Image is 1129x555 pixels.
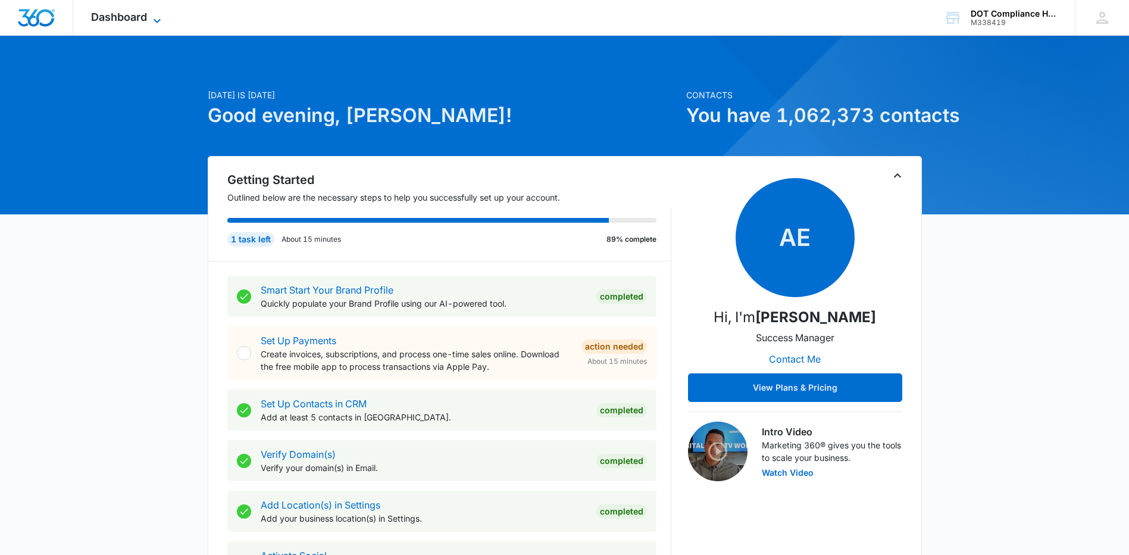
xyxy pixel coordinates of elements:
[757,345,833,373] button: Contact Me
[91,11,147,23] span: Dashboard
[261,512,587,525] p: Add your business location(s) in Settings.
[596,403,647,417] div: Completed
[596,504,647,519] div: Completed
[762,425,902,439] h3: Intro Video
[282,234,341,245] p: About 15 minutes
[890,169,905,183] button: Toggle Collapse
[688,422,748,481] img: Intro Video
[596,289,647,304] div: Completed
[261,398,367,410] a: Set Up Contacts in CRM
[261,411,587,423] p: Add at least 5 contacts in [GEOGRAPHIC_DATA].
[227,171,671,189] h2: Getting Started
[762,469,814,477] button: Watch Video
[688,373,902,402] button: View Plans & Pricing
[261,462,587,474] p: Verify your domain(s) in Email.
[596,454,647,468] div: Completed
[971,18,1058,27] div: account id
[686,101,922,130] h1: You have 1,062,373 contacts
[208,101,679,130] h1: Good evening, [PERSON_NAME]!
[208,89,679,101] p: [DATE] is [DATE]
[756,330,834,345] p: Success Manager
[261,499,380,511] a: Add Location(s) in Settings
[261,448,336,460] a: Verify Domain(s)
[736,178,855,297] span: AE
[227,232,274,247] div: 1 task left
[261,348,572,373] p: Create invoices, subscriptions, and process one-time sales online. Download the free mobile app t...
[755,308,876,326] strong: [PERSON_NAME]
[606,234,656,245] p: 89% complete
[686,89,922,101] p: Contacts
[714,307,876,328] p: Hi, I'm
[587,356,647,367] span: About 15 minutes
[261,335,336,347] a: Set Up Payments
[971,9,1058,18] div: account name
[227,191,671,204] p: Outlined below are the necessary steps to help you successfully set up your account.
[261,297,587,310] p: Quickly populate your Brand Profile using our AI-powered tool.
[261,284,393,296] a: Smart Start Your Brand Profile
[581,339,647,354] div: Action Needed
[762,439,902,464] p: Marketing 360® gives you the tools to scale your business.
